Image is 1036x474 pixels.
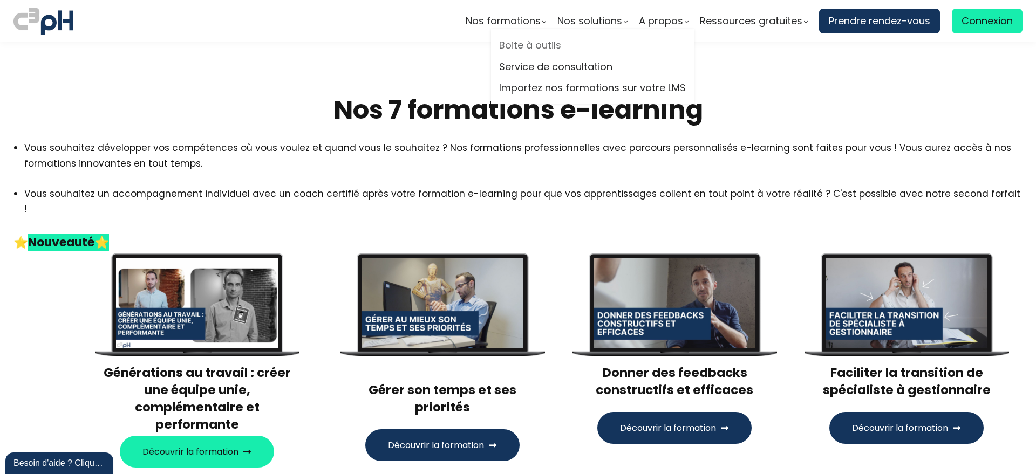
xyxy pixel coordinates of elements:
strong: Nouveauté⭐ [28,234,109,251]
iframe: chat widget [5,450,115,474]
span: Découvrir la formation [852,421,948,435]
button: Découvrir la formation [597,412,752,444]
li: Vous souhaitez un accompagnement individuel avec un coach certifié après votre formation e-learni... [24,186,1023,231]
a: Connexion [952,9,1023,33]
img: logo C3PH [13,5,73,37]
span: Découvrir la formation [620,421,716,435]
span: A propos [639,13,683,29]
li: Vous souhaitez développer vos compétences où vous voulez et quand vous le souhaitez ? Nos formati... [24,140,1023,170]
h3: Faciliter la transition de spécialiste à gestionnaire [804,364,1009,399]
button: Découvrir la formation [829,412,984,444]
h3: Gérer son temps et ses priorités [340,364,545,416]
span: Prendre rendez-vous [829,13,930,29]
span: Connexion [962,13,1013,29]
span: Nos solutions [557,13,622,29]
a: Boite à outils [499,37,686,53]
span: Découvrir la formation [388,438,484,452]
a: Service de consultation [499,59,686,75]
span: Découvrir la formation [142,445,238,458]
a: Importez nos formations sur votre LMS [499,80,686,96]
h3: Donner des feedbacks constructifs et efficaces [572,364,777,399]
button: Découvrir la formation [120,436,274,468]
span: ⭐ [13,234,28,251]
h2: Nos 7 formations e-learning [13,93,1023,127]
span: Nos formations [466,13,541,29]
button: Découvrir la formation [365,429,520,461]
a: Prendre rendez-vous [819,9,940,33]
h3: Générations au travail : créer une équipe unie, complémentaire et performante [94,364,299,434]
span: Ressources gratuites [700,13,802,29]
